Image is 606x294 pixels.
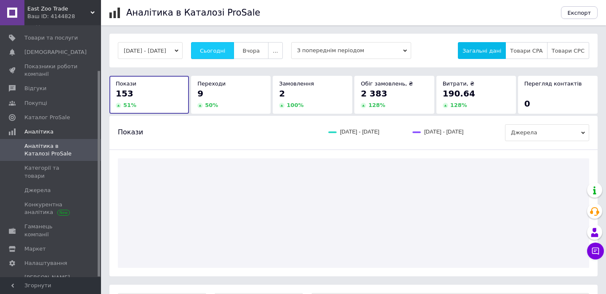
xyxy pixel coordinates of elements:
[524,80,582,87] span: Перегляд контактів
[24,48,87,56] span: [DEMOGRAPHIC_DATA]
[118,42,183,59] button: [DATE] - [DATE]
[234,42,268,59] button: Вчора
[462,48,501,54] span: Загальні дані
[24,201,78,216] span: Конкурентна аналітика
[561,6,598,19] button: Експорт
[27,13,101,20] div: Ваш ID: 4144828
[361,88,387,99] span: 2 383
[510,48,542,54] span: Товари CPA
[27,5,90,13] span: East Zoo Trade
[24,128,53,136] span: Аналітика
[126,8,260,18] h1: Аналітика в Каталозі ProSale
[505,124,589,141] span: Джерела
[450,102,467,108] span: 128 %
[200,48,226,54] span: Сьогодні
[568,10,591,16] span: Експорт
[24,99,47,107] span: Покупці
[123,102,136,108] span: 51 %
[547,42,589,59] button: Товари CPC
[587,243,604,259] button: Чат з покупцем
[116,88,133,99] span: 153
[24,245,46,253] span: Маркет
[443,88,475,99] span: 190.64
[24,164,78,179] span: Категорії та товари
[197,80,226,87] span: Переходи
[458,42,506,59] button: Загальні дані
[118,128,143,137] span: Покази
[287,102,303,108] span: 100 %
[191,42,234,59] button: Сьогодні
[24,223,78,238] span: Гаманець компанії
[24,85,46,92] span: Відгуки
[197,88,203,99] span: 9
[368,102,385,108] span: 128 %
[279,80,314,87] span: Замовлення
[24,63,78,78] span: Показники роботи компанії
[279,88,285,99] span: 2
[552,48,585,54] span: Товари CPC
[205,102,218,108] span: 50 %
[116,80,136,87] span: Покази
[268,42,282,59] button: ...
[24,114,70,121] span: Каталог ProSale
[273,48,278,54] span: ...
[24,187,50,194] span: Джерела
[524,99,530,109] span: 0
[24,142,78,158] span: Аналітика в Каталозі ProSale
[24,259,67,267] span: Налаштування
[242,48,260,54] span: Вчора
[291,42,411,59] span: З попереднім періодом
[443,80,475,87] span: Витрати, ₴
[361,80,413,87] span: Обіг замовлень, ₴
[505,42,547,59] button: Товари CPA
[24,34,78,42] span: Товари та послуги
